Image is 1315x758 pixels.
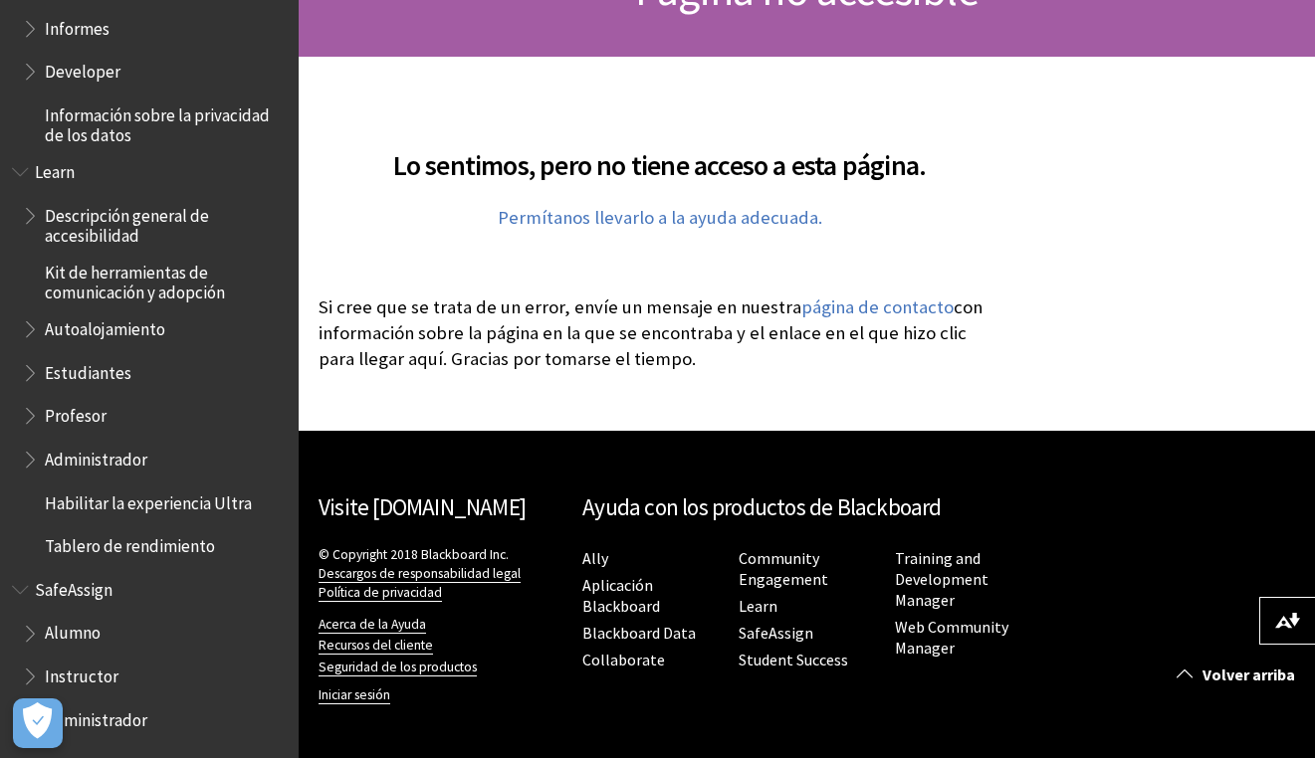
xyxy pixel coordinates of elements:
[12,155,287,563] nav: Book outline for Blackboard Learn Help
[45,660,118,686] span: Instructor
[12,573,287,737] nav: Book outline for Blackboard SafeAssign
[582,650,665,670] a: Collaborate
[45,98,285,145] span: Información sobre la privacidad de los datos
[45,529,215,556] span: Tablero de rendimiento
[801,295,954,319] a: página de contacto
[45,617,101,644] span: Alumno
[45,399,107,426] span: Profesor
[319,294,1000,373] p: Si cree que se trata de un error, envíe un mensaje en nuestra con información sobre la página en ...
[45,486,252,513] span: Habilitar la experiencia Ultra
[319,616,426,634] a: Acerca de la Ayuda
[45,703,147,730] span: Administrador
[13,698,63,748] button: Abrir preferencias
[739,548,828,590] a: Community Engagement
[45,356,131,383] span: Estudiantes
[1162,657,1315,693] a: Volver arriba
[45,55,120,82] span: Developer
[498,206,822,230] a: Permítanos llevarlo a la ayuda adecuada.
[35,155,75,182] span: Learn
[319,659,477,676] a: Seguridad de los productos
[45,12,110,39] span: Informes
[319,492,526,521] a: Visite [DOMAIN_NAME]
[895,548,988,611] a: Training and Development Manager
[582,623,696,644] a: Blackboard Data
[45,312,165,339] span: Autoalojamiento
[319,120,1000,186] h2: Lo sentimos, pero no tiene acceso a esta página.
[582,575,660,617] a: Aplicación Blackboard
[895,617,1008,659] a: Web Community Manager
[582,490,1031,525] h2: Ayuda con los productos de Blackboard
[319,637,433,655] a: Recursos del cliente
[739,623,813,644] a: SafeAssign
[35,573,112,600] span: SafeAssign
[739,596,777,617] a: Learn
[319,545,562,602] p: © Copyright 2018 Blackboard Inc.
[45,256,285,302] span: Kit de herramientas de comunicación y adopción
[45,199,285,246] span: Descripción general de accesibilidad
[319,686,390,704] a: Iniciar sesión
[582,548,608,569] a: Ally
[319,584,442,602] a: Política de privacidad
[319,565,521,583] a: Descargos de responsabilidad legal
[739,650,848,670] a: Student Success
[45,443,147,470] span: Administrador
